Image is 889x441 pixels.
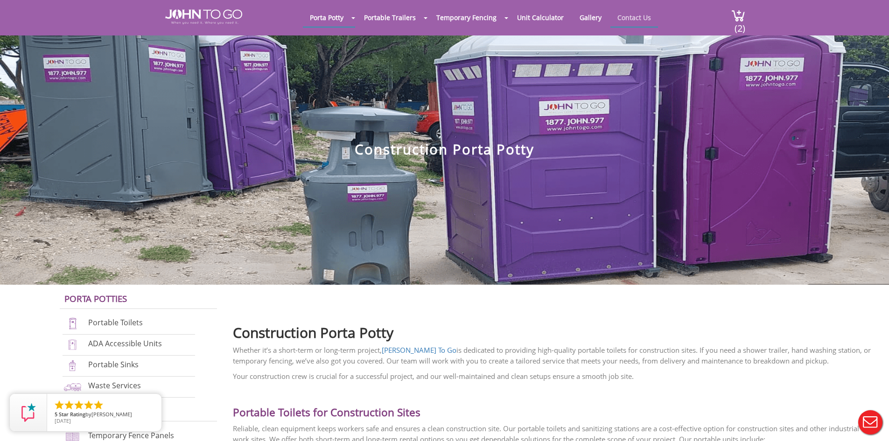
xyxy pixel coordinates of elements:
[88,338,162,349] a: ADA Accessible Units
[19,403,38,422] img: Review Rating
[233,320,875,340] h2: Construction Porta Potty
[88,359,139,370] a: Portable Sinks
[573,8,609,27] a: Gallery
[382,345,456,355] a: [PERSON_NAME] To Go
[63,380,83,393] img: waste-services-new.png
[59,411,85,418] span: Star Rating
[734,14,745,35] span: (2)
[73,399,84,411] li: 
[510,8,571,27] a: Unit Calculator
[63,317,83,330] img: portable-toilets-new.png
[852,404,889,441] button: Live Chat
[303,8,350,27] a: Porta Potty
[165,9,242,24] img: JOHN to go
[93,399,104,411] li: 
[233,371,875,382] p: Your construction crew is crucial for a successful project, and our well-maintained and clean set...
[55,412,154,418] span: by
[64,293,127,304] a: Porta Potties
[88,380,141,391] a: Waste Services
[233,391,875,419] h2: Portable Toilets for Construction Sites
[54,399,65,411] li: 
[731,9,745,22] img: cart a
[610,8,658,27] a: Contact Us
[83,399,94,411] li: 
[357,8,423,27] a: Portable Trailers
[55,417,71,424] span: [DATE]
[63,399,75,411] li: 
[63,338,83,351] img: ADA-units-new.png
[63,359,83,372] img: portable-sinks-new.png
[88,430,174,441] a: Temporary Fence Panels
[429,8,504,27] a: Temporary Fencing
[55,411,57,418] span: 5
[88,318,143,328] a: Portable Toilets
[91,411,132,418] span: [PERSON_NAME]
[233,345,875,366] p: Whether it’s a short-term or long-term project, is dedicated to providing high-quality portable t...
